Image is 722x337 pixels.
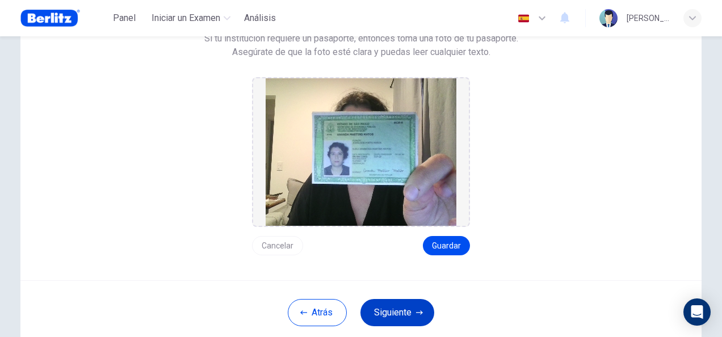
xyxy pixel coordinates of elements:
span: Asegúrate de que la foto esté clara y puedas leer cualquier texto. [232,45,490,59]
div: Necesitas una licencia para acceder a este contenido [240,8,280,28]
div: [PERSON_NAME] [627,11,670,25]
button: Siguiente [360,299,434,326]
img: Berlitz Brasil logo [20,7,80,30]
button: Iniciar un Examen [147,8,235,28]
span: Análisis [244,11,276,25]
img: es [517,14,531,23]
button: Atrás [288,299,347,326]
button: Análisis [240,8,280,28]
button: Panel [106,8,142,28]
a: Berlitz Brasil logo [20,7,106,30]
span: Panel [113,11,136,25]
img: preview screemshot [266,78,456,226]
button: Cancelar [252,236,303,255]
span: Iniciar un Examen [152,11,220,25]
img: Profile picture [599,9,618,27]
button: Guardar [423,236,470,255]
div: Open Intercom Messenger [683,298,711,326]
